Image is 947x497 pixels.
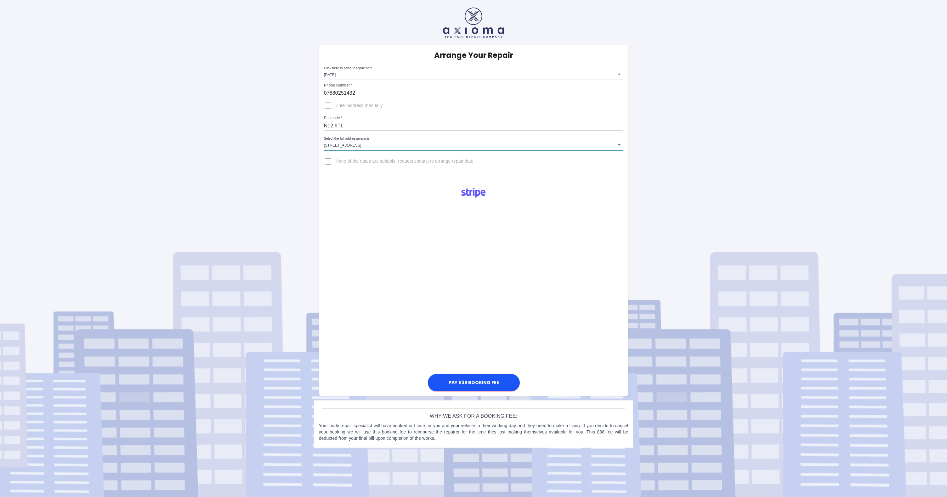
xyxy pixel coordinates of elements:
span: Enter address manually [336,103,383,109]
span: None of the dates are suitable, request contact to arrange repair date. [336,158,475,165]
h6: Why we ask for a booking fee: [319,412,628,421]
label: Click here to select a repair date [324,66,372,70]
label: Postcode [324,115,342,121]
button: Pay £38 Booking Fee [428,374,520,391]
p: Your body repair specialist will have booked out time for you and your vehicle in their working d... [319,422,628,441]
label: Phone Number [324,83,352,88]
img: Logo [458,185,489,200]
small: (required) [357,137,369,140]
label: Select the full address [324,136,369,141]
h5: Arrange Your Repair [434,50,513,60]
div: [DATE] [324,69,623,80]
iframe: Secure payment input frame [426,202,521,372]
img: axioma [443,8,504,38]
div: [STREET_ADDRESS] [324,139,623,150]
